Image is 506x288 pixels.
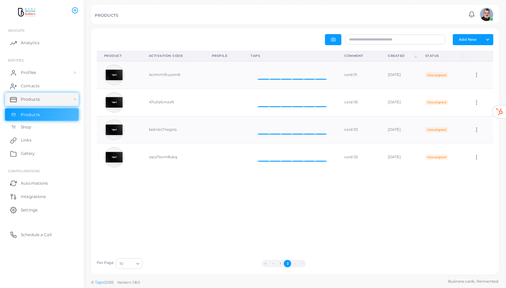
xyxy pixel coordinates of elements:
[251,54,330,58] div: Taps
[5,79,79,93] a: Contacts
[21,180,48,186] span: Automations
[142,61,204,89] td: 4cnmm16ucxm6
[284,260,291,267] button: Go to page 2
[344,155,373,160] div: card 02
[21,207,37,213] span: Settings
[5,121,79,133] a: Shop
[344,100,373,105] div: card 05
[269,260,276,267] button: Go to previous page
[97,260,114,266] label: Per Page
[21,112,40,118] span: Products
[344,54,373,58] div: Comment
[142,89,204,116] td: 47iuhz6mxxft
[21,40,39,46] span: Analytics
[466,51,493,61] th: Action
[5,133,79,147] a: Links
[425,155,448,160] span: Unassigned
[119,260,123,267] span: 10
[142,143,204,171] td: saco7xom8ukq
[105,280,113,285] span: 2025
[344,127,373,132] div: card 03
[212,54,236,58] div: Profile
[104,147,124,167] img: avatar
[21,70,36,76] span: Profiles
[480,8,493,21] img: avatar
[381,61,418,89] td: [DATE]
[5,203,79,216] a: Settings
[5,108,79,121] a: Products
[8,28,24,32] span: INSIGHTS
[425,100,448,105] span: Unassigned
[381,89,418,116] td: [DATE]
[116,258,143,269] div: Search for option
[21,151,35,157] span: Gallery
[5,176,79,190] a: Automations
[104,65,124,85] img: avatar
[425,54,462,58] div: Status
[381,143,418,171] td: [DATE]
[453,34,482,45] button: Add New
[21,83,39,89] span: Contacts
[95,13,118,18] h5: PRODUCTS
[6,6,43,19] img: logo
[5,147,79,160] a: Gallery
[21,194,46,200] span: Integrations
[142,116,204,143] td: boknzc7nogno
[262,260,269,267] button: Go to first page
[149,54,197,58] div: Activation Code
[8,58,24,62] span: ENTITIES
[388,54,413,58] div: Created
[144,260,423,267] ul: Pagination
[478,8,495,21] a: avatar
[91,280,140,285] span: ©
[448,279,499,284] span: Business cards. Reinvented.
[5,190,79,203] a: Integrations
[5,228,79,241] a: Schedule a Call
[104,92,124,112] img: avatar
[104,120,124,140] img: avatar
[117,280,140,285] span: Version: 1.8.0
[21,137,31,143] span: Links
[425,72,448,78] span: Unassigned
[5,36,79,50] a: Analytics
[5,66,79,79] a: Profiles
[124,260,134,267] input: Search for option
[104,54,134,58] div: Product
[381,116,418,143] td: [DATE]
[21,232,52,238] span: Schedule a Call
[425,127,448,132] span: Unassigned
[21,96,40,102] span: Products
[8,169,40,173] span: Configurations
[95,280,105,285] a: Tapni
[5,93,79,106] a: Products
[344,72,373,78] div: card 01
[276,260,284,267] button: Go to page 1
[21,124,31,130] span: Shop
